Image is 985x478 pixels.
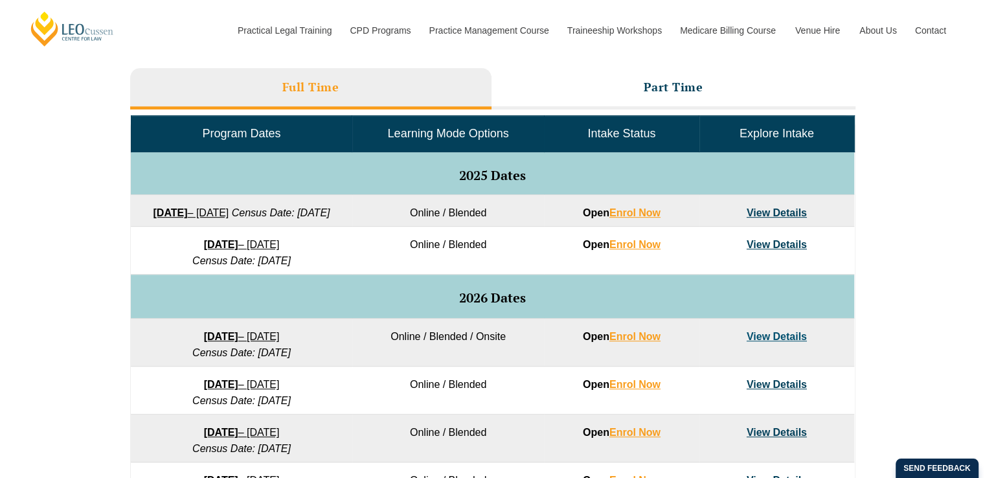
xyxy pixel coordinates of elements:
[204,331,280,342] a: [DATE]– [DATE]
[232,207,330,218] em: Census Date: [DATE]
[204,427,280,438] a: [DATE]– [DATE]
[204,427,238,438] strong: [DATE]
[583,331,661,342] strong: Open
[420,3,558,58] a: Practice Management Course
[583,239,661,250] strong: Open
[352,195,544,227] td: Online / Blended
[609,379,661,390] a: Enrol Now
[204,239,280,250] a: [DATE]– [DATE]
[609,331,661,342] a: Enrol Now
[202,127,280,140] span: Program Dates
[459,289,526,306] span: 2026 Dates
[29,10,115,47] a: [PERSON_NAME] Centre for Law
[609,427,661,438] a: Enrol Now
[352,227,544,275] td: Online / Blended
[282,80,339,95] h3: Full Time
[740,127,814,140] span: Explore Intake
[204,239,238,250] strong: [DATE]
[352,367,544,415] td: Online / Blended
[609,207,661,218] a: Enrol Now
[192,255,291,266] em: Census Date: [DATE]
[670,3,786,58] a: Medicare Billing Course
[153,207,187,218] strong: [DATE]
[352,319,544,367] td: Online / Blended / Onsite
[644,80,703,95] h3: Part Time
[587,127,655,140] span: Intake Status
[204,331,238,342] strong: [DATE]
[558,3,670,58] a: Traineeship Workshops
[583,427,661,438] strong: Open
[204,379,238,390] strong: [DATE]
[583,379,661,390] strong: Open
[153,207,229,218] a: [DATE]– [DATE]
[388,127,509,140] span: Learning Mode Options
[694,144,953,446] iframe: LiveChat chat widget
[228,3,341,58] a: Practical Legal Training
[583,207,661,218] strong: Open
[786,3,850,58] a: Venue Hire
[850,3,905,58] a: About Us
[609,239,661,250] a: Enrol Now
[192,395,291,406] em: Census Date: [DATE]
[352,415,544,462] td: Online / Blended
[340,3,419,58] a: CPD Programs
[905,3,956,58] a: Contact
[192,347,291,358] em: Census Date: [DATE]
[459,166,526,184] span: 2025 Dates
[192,443,291,454] em: Census Date: [DATE]
[204,379,280,390] a: [DATE]– [DATE]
